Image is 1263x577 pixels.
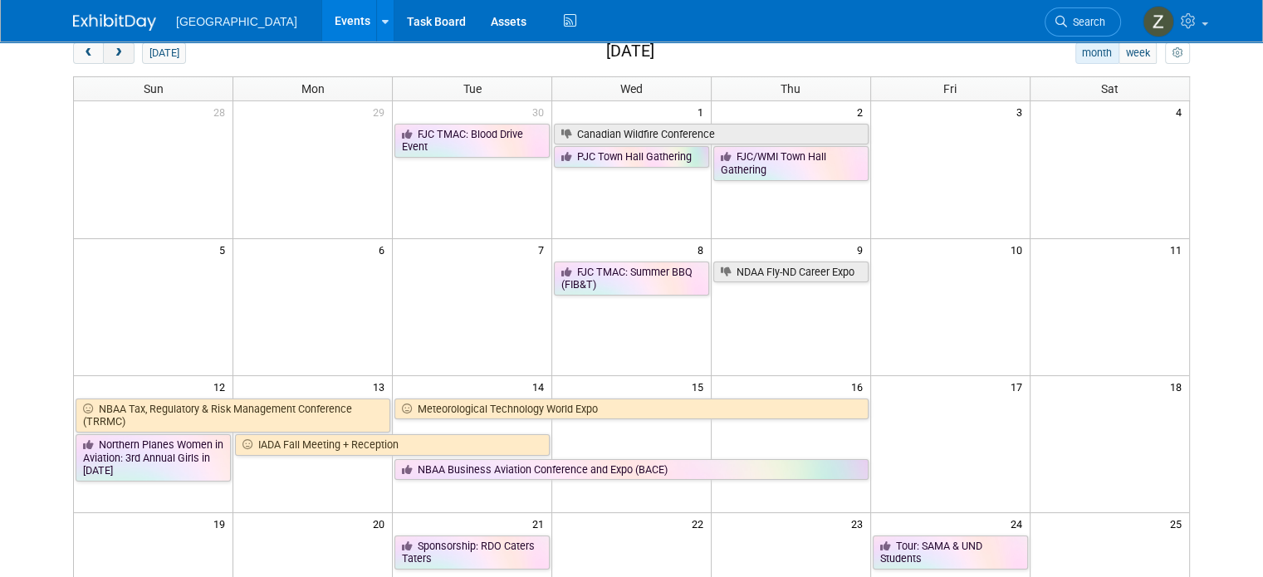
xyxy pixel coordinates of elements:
span: 3 [1015,101,1030,122]
span: Search [1067,16,1105,28]
a: Canadian Wildfire Conference [554,124,869,145]
span: 10 [1009,239,1030,260]
span: 14 [531,376,551,397]
span: 5 [218,239,233,260]
span: 1 [696,101,711,122]
span: Thu [781,82,800,95]
span: 18 [1168,376,1189,397]
span: 25 [1168,513,1189,534]
span: 9 [855,239,870,260]
span: 19 [212,513,233,534]
a: FJC TMAC: Summer BBQ (FIB&T) [554,262,709,296]
a: FJC/WMI Town Hall Gathering [713,146,869,180]
button: week [1119,42,1157,64]
span: 29 [371,101,392,122]
span: Wed [620,82,643,95]
a: NBAA Business Aviation Conference and Expo (BACE) [394,459,869,481]
span: 4 [1174,101,1189,122]
span: Fri [943,82,957,95]
span: 13 [371,376,392,397]
span: Sat [1101,82,1119,95]
span: 16 [849,376,870,397]
a: NDAA Fly-ND Career Expo [713,262,869,283]
span: 7 [536,239,551,260]
span: 8 [696,239,711,260]
img: Zoe Graham [1143,6,1174,37]
i: Personalize Calendar [1172,48,1182,59]
span: 22 [690,513,711,534]
span: 30 [531,101,551,122]
span: Tue [463,82,482,95]
button: prev [73,42,104,64]
span: 6 [377,239,392,260]
span: 20 [371,513,392,534]
a: Search [1045,7,1121,37]
button: month [1075,42,1119,64]
button: [DATE] [142,42,186,64]
a: IADA Fall Meeting + Reception [235,434,550,456]
span: Sun [144,82,164,95]
a: Meteorological Technology World Expo [394,399,869,420]
img: ExhibitDay [73,14,156,31]
span: 28 [212,101,233,122]
span: 12 [212,376,233,397]
span: 23 [849,513,870,534]
a: FJC TMAC: Blood Drive Event [394,124,550,158]
span: 21 [531,513,551,534]
button: myCustomButton [1165,42,1190,64]
a: Tour: SAMA & UND Students [873,535,1028,570]
h2: [DATE] [606,42,654,61]
span: [GEOGRAPHIC_DATA] [176,15,297,28]
a: Sponsorship: RDO Caters Taters [394,535,550,570]
a: Northern Planes Women in Aviation: 3rd Annual Girls in [DATE] [76,434,231,482]
span: 11 [1168,239,1189,260]
button: next [103,42,134,64]
span: 24 [1009,513,1030,534]
span: 17 [1009,376,1030,397]
a: NBAA Tax, Regulatory & Risk Management Conference (TRRMC) [76,399,390,433]
a: PJC Town Hall Gathering [554,146,709,168]
span: Mon [301,82,325,95]
span: 15 [690,376,711,397]
span: 2 [855,101,870,122]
